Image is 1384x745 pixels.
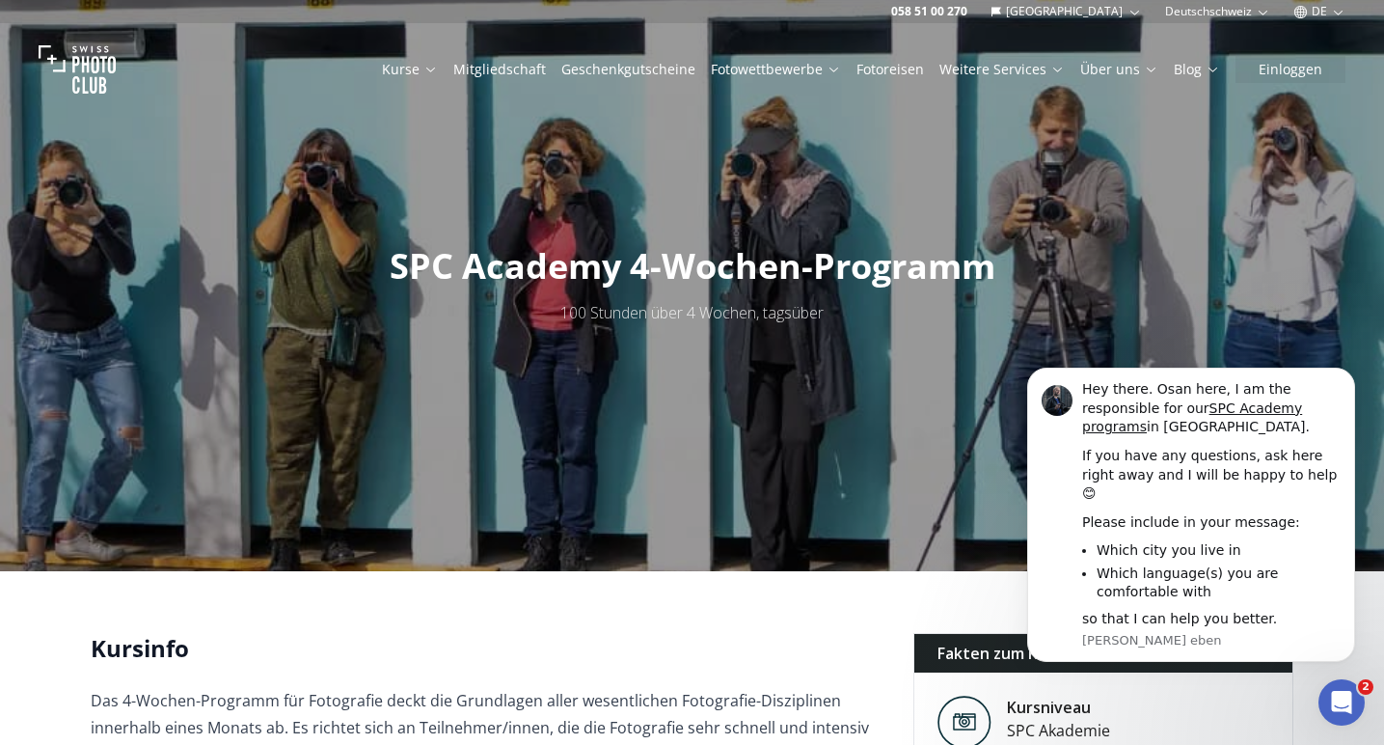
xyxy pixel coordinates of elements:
button: Einloggen [1235,56,1345,83]
div: Kursniveau [1007,696,1110,719]
button: Fotowettbewerbe [703,56,849,83]
iframe: Intercom live chat [1318,679,1365,726]
div: SPC Akademie [1007,719,1110,742]
span: 100 Stunden über 4 Wochen, tagsüber [560,302,824,323]
div: Fakten zum Kurs [914,634,1293,673]
h2: Kursinfo [91,633,882,664]
button: Weitere Services [932,56,1072,83]
a: Fotowettbewerbe [711,60,841,79]
button: Mitgliedschaft [446,56,554,83]
a: Weitere Services [939,60,1065,79]
a: Über uns [1080,60,1158,79]
button: Über uns [1072,56,1166,83]
a: Geschenkgutscheine [561,60,695,79]
span: SPC Academy 4-Wochen-Programm [390,242,995,290]
a: Kurse [382,60,438,79]
img: Swiss photo club [39,31,116,108]
span: 2 [1358,679,1373,695]
iframe: Intercom notifications Nachricht [998,363,1384,693]
a: Blog [1174,60,1220,79]
a: Fotoreisen [856,60,924,79]
button: Geschenkgutscheine [554,56,703,83]
button: Kurse [374,56,446,83]
a: 058 51 00 270 [891,4,967,19]
button: Fotoreisen [849,56,932,83]
button: Blog [1166,56,1228,83]
a: Mitgliedschaft [453,60,546,79]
